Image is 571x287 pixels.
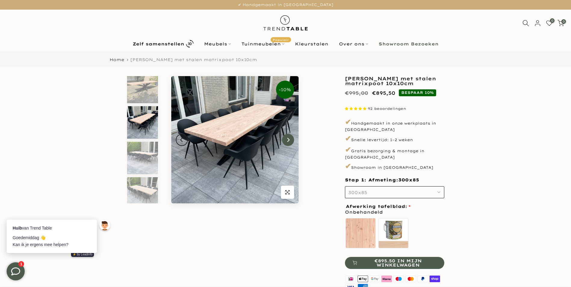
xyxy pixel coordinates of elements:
button: Next [282,134,294,146]
img: google pay [369,275,381,283]
span: Afwerking tafelblad: [346,204,411,208]
span: 0 [550,18,554,23]
a: ⚡️ by Leadinfo [70,140,94,145]
p: Showroom in [GEOGRAPHIC_DATA] [345,161,444,171]
a: Over ons [334,40,373,48]
b: Showroom Bezoeken [379,42,439,46]
div: van Trend Table [12,113,90,119]
a: 0 [546,20,553,26]
img: apple pay [357,275,369,283]
ins: €895,50 [372,89,395,97]
span: 300x85 [348,190,367,195]
iframe: toggle-frame [1,256,31,286]
a: Zelf samenstellen [127,39,199,49]
span: BESPAAR 10% [399,89,436,96]
p: Snelle levertijd: 1–2 weken [345,134,444,144]
a: Kleurstalen [290,40,334,48]
h1: [PERSON_NAME] met stalen matrixpoot 10x10cm [345,76,444,86]
b: Zelf samenstellen [133,42,184,46]
span: [PERSON_NAME] met stalen matrixpoot 10x10cm [130,57,257,62]
span: ✔ [345,117,351,126]
p: Gratis bezorging & montage in [GEOGRAPHIC_DATA] [345,145,444,160]
a: Showroom Bezoeken [373,40,444,48]
span: 0 [561,19,566,24]
iframe: bot-iframe [1,112,118,262]
span: €895.50 in mijn winkelwagen [359,259,437,267]
span: 4.87 stars [345,106,368,111]
p: Handgemaakt in onze werkplaats in [GEOGRAPHIC_DATA] [345,117,444,132]
button: Previous [176,134,188,146]
strong: Huib [12,114,21,119]
span: ✔ [345,162,351,171]
a: 0 [557,20,564,26]
span: 300x85 [398,177,419,183]
img: maestro [393,275,405,283]
div: Goedemiddag 👋 Kan ik je ergens mee helpen? [12,122,90,136]
img: trend-table [259,10,312,36]
button: €895.50 in mijn winkelwagen [345,257,444,269]
a: Meubels [199,40,236,48]
a: TuinmeubelenPopulair [236,40,290,48]
img: master [405,275,417,283]
img: tuintafel douglas met stalen matrixpoot 10x10 cm zwart gepoedercoat 300 cm [127,71,158,103]
span: ✔ [345,134,351,143]
a: Home [110,58,124,62]
p: ✔ Handgemaakt in [GEOGRAPHIC_DATA] [8,2,563,8]
span: Onbehandeld [345,208,383,216]
span: ✔ [345,145,351,154]
span: Stap 1: Afmeting: [345,177,419,183]
img: paypal [417,275,429,283]
del: €995,00 [345,90,368,96]
button: 300x85 [345,186,444,198]
span: 92 beoordelingen [368,106,406,111]
img: klarna [381,275,393,283]
img: shopify pay [429,275,441,283]
span: Populair [271,37,291,42]
img: ideal [345,275,357,283]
